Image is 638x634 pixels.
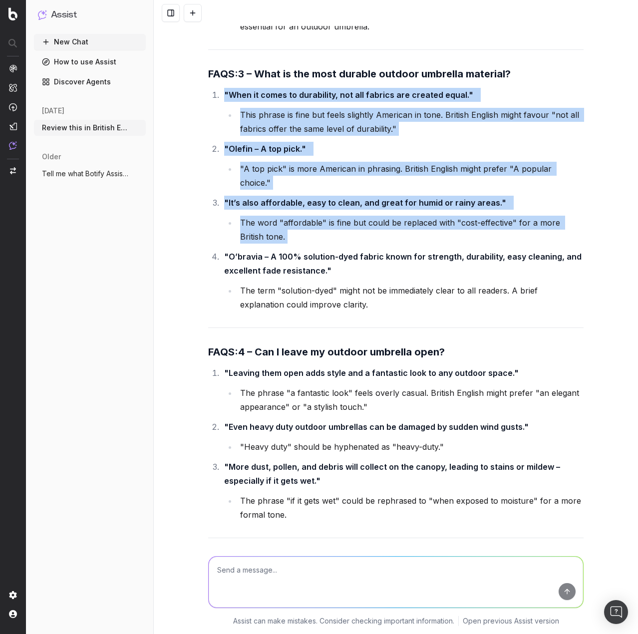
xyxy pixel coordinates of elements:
img: Assist [38,10,47,19]
li: The word "affordable" is fine but could be replaced with "cost-effective" for a more British tone. [237,216,584,244]
img: My account [9,610,17,618]
h1: Assist [51,8,77,22]
strong: FAQS:4 – Can I leave my outdoor umbrella open? [208,346,445,358]
img: Botify logo [8,7,17,20]
img: Studio [9,122,17,130]
li: "Heavy duty" should be hyphenated as "heavy-duty." [237,440,584,454]
span: Tell me what Botify Assist V2 can do [42,169,130,179]
strong: "Even heavy duty outdoor umbrellas can be damaged by sudden wind gusts." [224,422,529,432]
img: Switch project [10,167,16,174]
a: Discover Agents [34,74,146,90]
img: Activation [9,103,17,111]
button: Tell me what Botify Assist V2 can do [34,166,146,182]
li: This phrase is fine but feels slightly American in tone. British English might favour "not all fa... [237,108,584,136]
span: older [42,152,61,162]
strong: "It’s also affordable, easy to clean, and great for humid or rainy areas." [224,198,506,208]
button: Review this in British English: Ready f [34,120,146,136]
strong: "When it comes to durability, not all fabrics are created equal." [224,90,473,100]
img: Setting [9,591,17,599]
li: "A top pick" is more American in phrasing. British English might prefer "A popular choice." [237,162,584,190]
img: Analytics [9,64,17,72]
a: How to use Assist [34,54,146,70]
img: Assist [9,141,17,150]
strong: FAQS:3 – What is the most durable outdoor umbrella material? [208,68,511,80]
button: New Chat [34,34,146,50]
a: Open previous Assist version [463,616,559,626]
li: The term "solution-dyed" might not be immediately clear to all readers. A brief explanation could... [237,284,584,312]
strong: "O’bravia – A 100% solution-dyed fabric known for strength, durability, easy cleaning, and excell... [224,252,584,276]
li: The phrase "a fantastic look" feels overly casual. British English might prefer "an elegant appea... [237,386,584,414]
strong: "Olefin – A top pick." [224,144,306,154]
span: [DATE] [42,106,64,116]
p: Assist can make mistakes. Consider checking important information. [233,616,454,626]
span: Review this in British English: Ready f [42,123,130,133]
li: The phrase "if it gets wet" could be rephrased to "when exposed to moisture" for a more formal tone. [237,494,584,522]
strong: "More dust, pollen, and debris will collect on the canopy, leading to stains or mildew – especial... [224,462,562,486]
div: Open Intercom Messenger [604,600,628,624]
button: Assist [38,8,142,22]
strong: "Leaving them open adds style and a fantastic look to any outdoor space." [224,368,519,378]
img: Intelligence [9,83,17,92]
